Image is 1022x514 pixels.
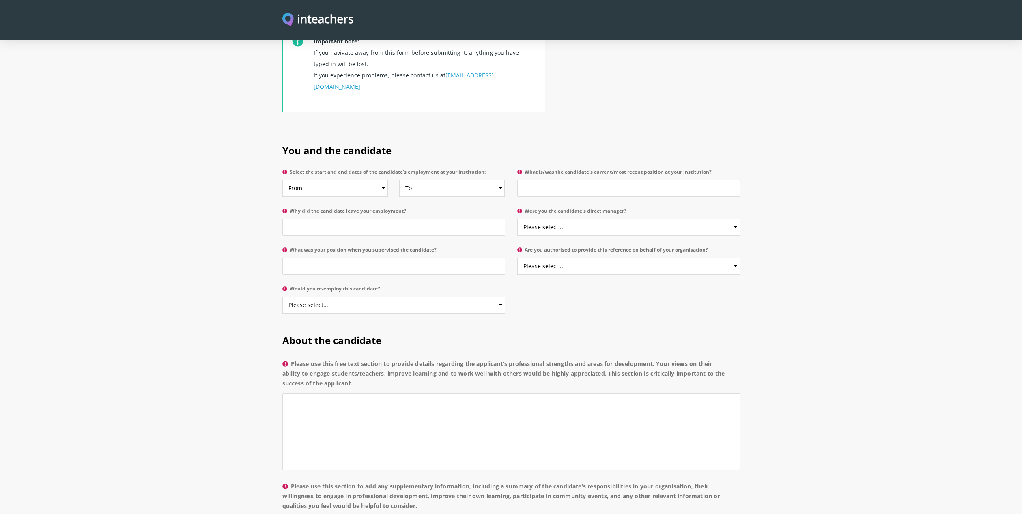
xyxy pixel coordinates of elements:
[314,32,535,112] p: If you navigate away from this form before submitting it, anything you have typed in will be lost...
[282,144,392,157] span: You and the candidate
[282,359,740,393] label: Please use this free text section to provide details regarding the applicant’s professional stren...
[282,247,505,258] label: What was your position when you supervised the candidate?
[517,208,740,219] label: Were you the candidate's direct manager?
[517,247,740,258] label: Are you authorised to provide this reference on behalf of your organisation?
[282,208,505,219] label: Why did the candidate leave your employment?
[517,169,740,180] label: What is/was the candidate's current/most recent position at your institution?
[314,37,359,45] strong: Important note:
[282,13,354,27] a: Visit this site's homepage
[282,286,505,297] label: Would you re-employ this candidate?
[282,13,354,27] img: Inteachers
[282,169,505,180] label: Select the start and end dates of the candidate's employment at your institution:
[282,333,381,347] span: About the candidate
